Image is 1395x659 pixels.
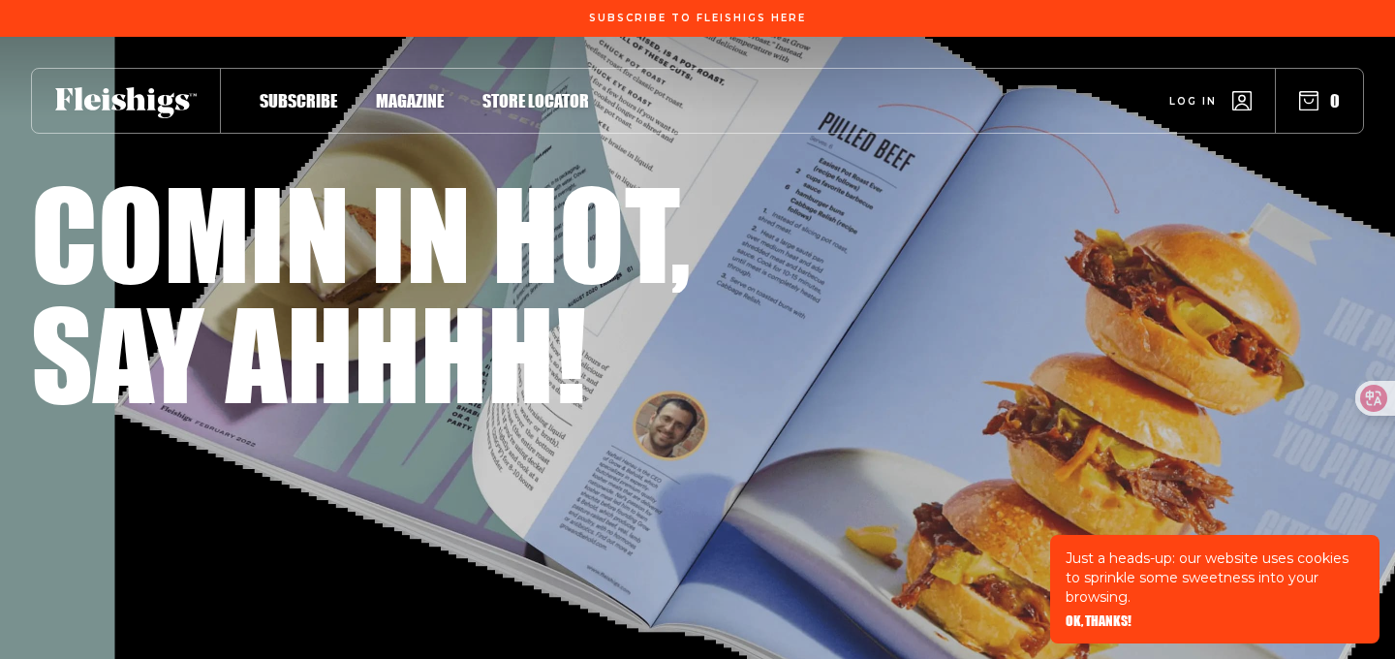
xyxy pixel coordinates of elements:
a: Log in [1169,91,1252,110]
a: Store locator [482,87,589,113]
span: Log in [1169,94,1217,109]
h1: Comin in hot, [31,173,691,293]
a: Subscribe [260,87,337,113]
button: 0 [1299,90,1340,111]
h1: Say ahhhh! [31,293,586,413]
span: Magazine [376,90,444,111]
span: Subscribe To Fleishigs Here [589,13,806,24]
a: Magazine [376,87,444,113]
span: Store locator [482,90,589,111]
a: Subscribe To Fleishigs Here [585,13,810,22]
button: OK, THANKS! [1066,614,1131,628]
p: Just a heads-up: our website uses cookies to sprinkle some sweetness into your browsing. [1066,549,1364,607]
span: Subscribe [260,90,337,111]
